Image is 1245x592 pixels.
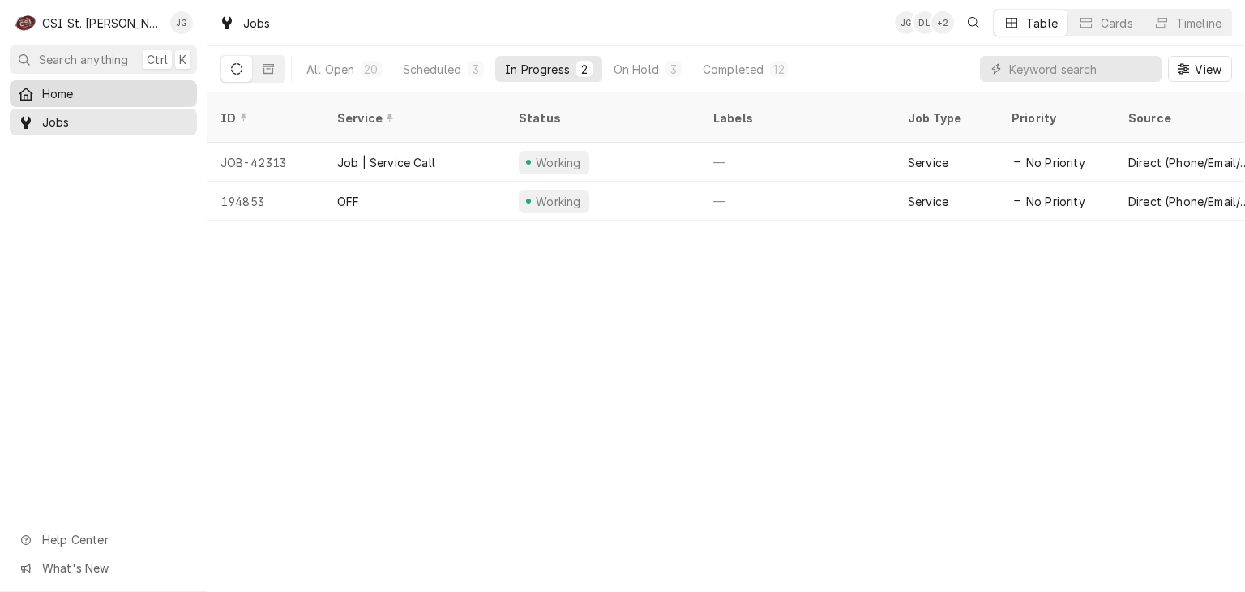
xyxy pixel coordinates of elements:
[533,193,583,210] div: Working
[42,560,187,577] span: What's New
[337,154,435,171] div: Job | Service Call
[42,531,187,548] span: Help Center
[700,182,895,221] div: —
[1192,61,1225,78] span: View
[10,45,197,74] button: Search anythingCtrlK
[42,15,161,32] div: CSI St. [PERSON_NAME]
[10,526,197,553] a: Go to Help Center
[10,109,197,135] a: Jobs
[895,11,918,34] div: JG
[306,61,354,78] div: All Open
[1168,56,1232,82] button: View
[614,61,659,78] div: On Hold
[39,51,128,68] span: Search anything
[533,154,583,171] div: Working
[669,61,678,78] div: 3
[403,61,461,78] div: Scheduled
[713,109,882,127] div: Labels
[908,193,948,210] div: Service
[1026,154,1085,171] span: No Priority
[960,10,986,36] button: Open search
[1009,56,1153,82] input: Keyword search
[1101,15,1133,32] div: Cards
[364,61,378,78] div: 20
[170,11,193,34] div: Jeff George's Avatar
[15,11,37,34] div: CSI St. Louis's Avatar
[913,11,936,34] div: David Lindsey's Avatar
[337,193,359,210] div: OFF
[580,61,589,78] div: 2
[220,109,308,127] div: ID
[908,154,948,171] div: Service
[42,114,189,131] span: Jobs
[179,51,186,68] span: K
[207,182,324,221] div: 194853
[170,11,193,34] div: JG
[207,143,324,182] div: JOB-42313
[505,61,570,78] div: In Progress
[10,80,197,107] a: Home
[10,555,197,581] a: Go to What's New
[703,61,764,78] div: Completed
[1176,15,1221,32] div: Timeline
[1026,15,1058,32] div: Table
[147,51,168,68] span: Ctrl
[471,61,481,78] div: 3
[908,109,986,127] div: Job Type
[700,143,895,182] div: —
[15,11,37,34] div: C
[931,11,954,34] div: + 2
[337,109,490,127] div: Service
[895,11,918,34] div: Jeff George's Avatar
[1026,193,1085,210] span: No Priority
[913,11,936,34] div: DL
[42,85,189,102] span: Home
[773,61,784,78] div: 12
[1012,109,1099,127] div: Priority
[519,109,684,127] div: Status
